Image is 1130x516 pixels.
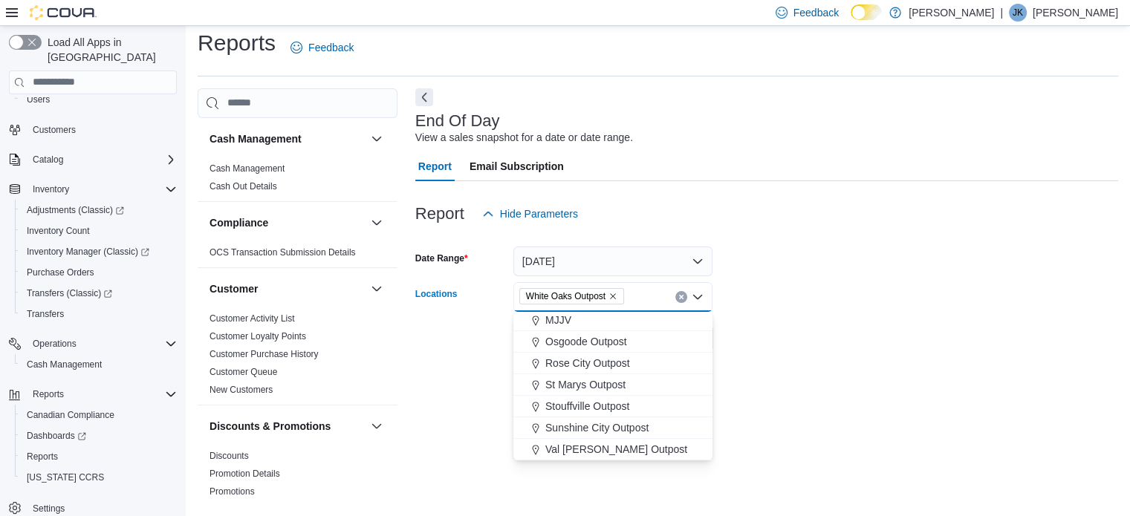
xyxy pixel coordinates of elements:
span: Settings [33,503,65,515]
a: Inventory Manager (Classic) [15,241,183,262]
span: Cash Management [21,356,177,373]
span: St Marys Outpost [545,377,626,392]
span: Reports [21,448,177,466]
span: Dashboards [27,430,86,442]
button: Purchase Orders [15,262,183,283]
span: Reports [27,385,177,403]
button: Reports [3,384,183,405]
span: Operations [27,335,177,353]
button: [DATE] [513,246,712,276]
span: Inventory Manager (Classic) [21,243,177,261]
div: Customer [198,310,397,405]
span: Transfers [21,305,177,323]
a: Feedback [285,33,360,62]
button: Customers [3,119,183,140]
p: [PERSON_NAME] [909,4,994,22]
span: Feedback [793,5,839,20]
span: New Customers [210,384,273,396]
a: New Customers [210,385,273,395]
span: Inventory [33,183,69,195]
span: Dashboards [21,427,177,445]
button: Osgoode Outpost [513,331,712,353]
span: Feedback [308,40,354,55]
a: [US_STATE] CCRS [21,468,110,486]
h3: Compliance [210,215,268,230]
a: Cash Management [210,163,285,174]
button: Next [415,88,433,106]
span: Catalog [27,151,177,169]
a: Dashboards [15,425,183,446]
span: Inventory Count [27,225,90,237]
button: Catalog [3,149,183,170]
span: White Oaks Outpost [519,288,624,304]
button: Operations [27,335,82,353]
h3: End Of Day [415,112,500,130]
button: Close list of options [692,291,704,303]
button: MJJV [513,310,712,331]
button: Val [PERSON_NAME] Outpost [513,439,712,460]
button: Cash Management [210,131,365,146]
span: Load All Apps in [GEOGRAPHIC_DATA] [42,35,177,65]
button: Customer [368,280,386,298]
span: Purchase Orders [27,267,94,278]
span: Promotions [210,486,255,497]
a: Customer Activity List [210,313,295,324]
span: Users [21,91,177,108]
span: Catalog [33,154,63,166]
span: JK [1013,4,1023,22]
span: Transfers (Classic) [21,284,177,302]
a: Customer Queue [210,367,277,377]
button: Compliance [210,215,365,230]
button: Compliance [368,214,386,232]
span: Customer Queue [210,366,277,378]
span: Purchase Orders [21,264,177,281]
div: Discounts & Promotions [198,447,397,506]
button: Hide Parameters [476,199,584,229]
div: Cash Management [198,160,397,201]
span: Osgoode Outpost [545,334,627,349]
button: Discounts & Promotions [210,419,365,434]
a: OCS Transaction Submission Details [210,247,356,258]
span: Reports [33,388,64,400]
a: Transfers (Classic) [15,283,183,304]
span: Customers [33,124,76,136]
div: Compliance [198,244,397,267]
span: Reports [27,451,58,463]
button: St Marys Outpost [513,374,712,396]
span: Cash Management [210,163,285,174]
input: Dark Mode [851,4,882,20]
button: Remove White Oaks Outpost from selection in this group [608,292,617,301]
a: Users [21,91,56,108]
span: Inventory Count [21,222,177,240]
div: View a sales snapshot for a date or date range. [415,130,633,146]
a: Cash Out Details [210,181,277,192]
a: Transfers [21,305,70,323]
button: Inventory [3,179,183,200]
span: Stouffville Outpost [545,399,629,414]
span: Inventory [27,180,177,198]
button: Stouffville Outpost [513,396,712,417]
h3: Discounts & Promotions [210,419,331,434]
a: Customer Loyalty Points [210,331,306,342]
a: Transfers (Classic) [21,284,118,302]
span: Operations [33,338,77,350]
div: Justin Keen [1009,4,1027,22]
span: Email Subscription [470,151,564,181]
span: Hide Parameters [500,206,578,221]
button: [US_STATE] CCRS [15,467,183,488]
button: Operations [3,333,183,354]
button: Customer [210,281,365,296]
a: Dashboards [21,427,92,445]
a: Reports [21,448,64,466]
span: Transfers [27,308,64,320]
h3: Cash Management [210,131,302,146]
span: Adjustments (Classic) [27,204,124,216]
span: Customer Purchase History [210,348,319,360]
span: Sunshine City Outpost [545,420,649,435]
span: [US_STATE] CCRS [27,471,104,483]
span: Discounts [210,450,249,462]
span: Canadian Compliance [21,406,177,424]
a: Inventory Count [21,222,96,240]
button: Reports [27,385,70,403]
